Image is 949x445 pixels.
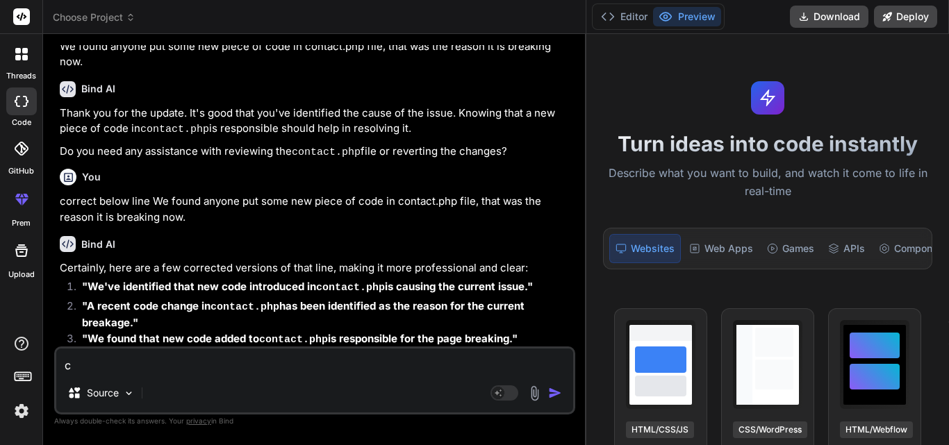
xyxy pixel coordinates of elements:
[316,282,385,294] code: contact.php
[12,217,31,229] label: prem
[595,131,941,156] h1: Turn ideas into code instantly
[733,421,807,438] div: CSS/WordPress
[790,6,868,28] button: Download
[684,234,759,263] div: Web Apps
[81,237,115,251] h6: Bind AI
[6,70,36,82] label: threads
[626,421,694,438] div: HTML/CSS/JS
[81,82,115,96] h6: Bind AI
[259,334,328,346] code: contact.php
[527,385,543,401] img: attachment
[82,332,518,345] strong: "We found that new code added to is responsible for the page breaking."
[140,124,209,135] code: contact.php
[60,39,572,70] p: We found anyone put some new piece of code in contact.php file, that was the reason it is breakin...
[56,349,573,373] textarea: c
[82,170,101,184] h6: You
[840,421,913,438] div: HTML/Webflow
[186,417,211,425] span: privacy
[12,117,31,128] label: code
[53,10,135,24] span: Choose Project
[82,299,525,330] strong: "A recent code change in has been identified as the reason for the current breakage."
[60,144,572,161] p: Do you need any assistance with reviewing the file or reverting the changes?
[761,234,820,263] div: Games
[653,7,721,26] button: Preview
[54,414,575,428] p: Always double-check its answers. Your in Bind
[82,280,533,293] strong: "We've identified that new code introduced in is causing the current issue."
[87,386,119,400] p: Source
[60,106,572,138] p: Thank you for the update. It's good that you've identified the cause of the issue. Knowing that a...
[595,165,941,200] p: Describe what you want to build, and watch it come to life in real-time
[60,194,572,225] p: correct below line We found anyone put some new piece of code in contact.php file, that was the r...
[548,386,562,400] img: icon
[8,269,35,280] label: Upload
[211,301,279,313] code: contact.php
[609,234,681,263] div: Websites
[874,6,937,28] button: Deploy
[10,399,33,423] img: settings
[823,234,870,263] div: APIs
[292,146,361,158] code: contact.php
[595,7,653,26] button: Editor
[8,165,34,177] label: GitHub
[123,387,135,399] img: Pick Models
[60,260,572,276] p: Certainly, here are a few corrected versions of that line, making it more professional and clear:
